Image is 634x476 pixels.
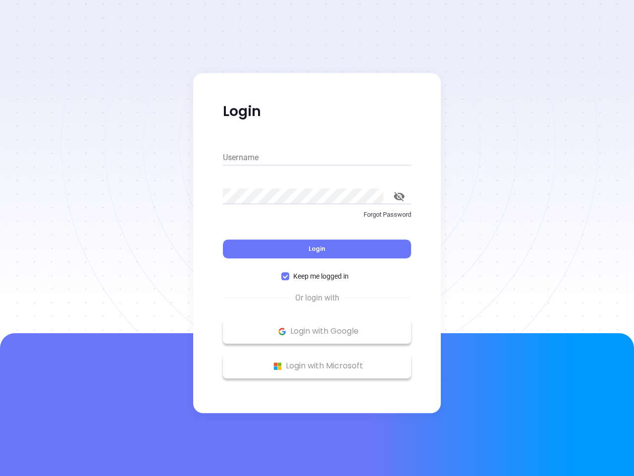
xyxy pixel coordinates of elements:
button: Microsoft Logo Login with Microsoft [223,354,411,378]
span: Or login with [290,292,344,304]
img: Microsoft Logo [271,360,284,372]
button: Login [223,239,411,258]
p: Login [223,103,411,120]
button: toggle password visibility [387,184,411,208]
span: Login [309,244,325,253]
p: Login with Microsoft [228,358,406,373]
p: Forgot Password [223,210,411,220]
p: Login with Google [228,324,406,339]
a: Forgot Password [223,210,411,228]
img: Google Logo [276,325,288,338]
button: Google Logo Login with Google [223,319,411,344]
span: Keep me logged in [289,271,353,282]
